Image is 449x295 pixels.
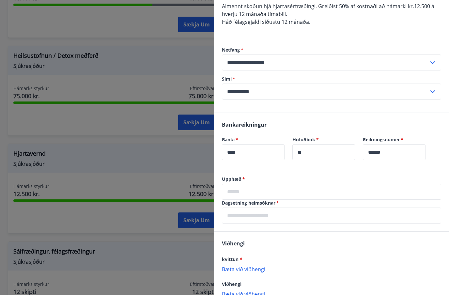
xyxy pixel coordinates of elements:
[222,266,441,272] p: Bæta við viðhengi
[222,3,434,18] span: Almennt skoðun hjá hjartasérfræðingi. Greiðist 50% af kostnaði að hámarki kr.12.500 á hverju 12 m...
[363,136,426,143] label: Reikningsnúmer
[222,136,285,143] label: Banki
[222,281,241,287] span: Viðhengi
[222,200,441,206] label: Dagsetning heimsóknar
[222,176,441,182] label: Upphæð
[222,240,245,247] span: Viðhengi
[222,76,441,82] label: Sími
[222,208,441,224] div: Dagsetning heimsóknar
[222,256,242,262] span: kvittun
[222,121,267,128] span: Bankareikningur
[292,136,355,143] label: Höfuðbók
[222,18,310,25] span: Háð félagsgjaldi síðustu 12 mánaða.
[222,184,441,200] div: Upphæð
[222,47,441,53] label: Netfang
